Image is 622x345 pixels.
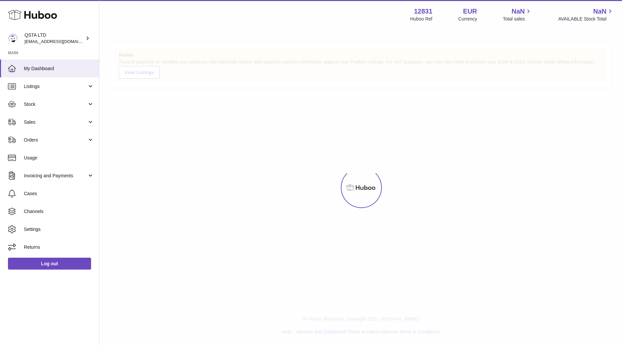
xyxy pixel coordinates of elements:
[24,173,87,179] span: Invoicing and Payments
[593,7,606,16] span: NaN
[24,155,94,161] span: Usage
[24,101,87,108] span: Stock
[414,7,433,16] strong: 12831
[24,191,94,197] span: Cases
[24,244,94,250] span: Returns
[24,208,94,215] span: Channels
[558,16,614,22] span: AVAILABLE Stock Total
[458,16,477,22] div: Currency
[503,7,532,22] a: NaN Total sales
[511,7,525,16] span: NaN
[8,33,18,43] img: rodcp10@gmail.com
[25,32,84,45] div: QSTA LTD
[25,39,97,44] span: [EMAIL_ADDRESS][DOMAIN_NAME]
[463,7,477,16] strong: EUR
[24,137,87,143] span: Orders
[24,226,94,233] span: Settings
[503,16,532,22] span: Total sales
[8,258,91,270] a: Log out
[24,83,87,90] span: Listings
[558,7,614,22] a: NaN AVAILABLE Stock Total
[410,16,433,22] div: Huboo Ref
[24,119,87,125] span: Sales
[24,65,94,72] span: My Dashboard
